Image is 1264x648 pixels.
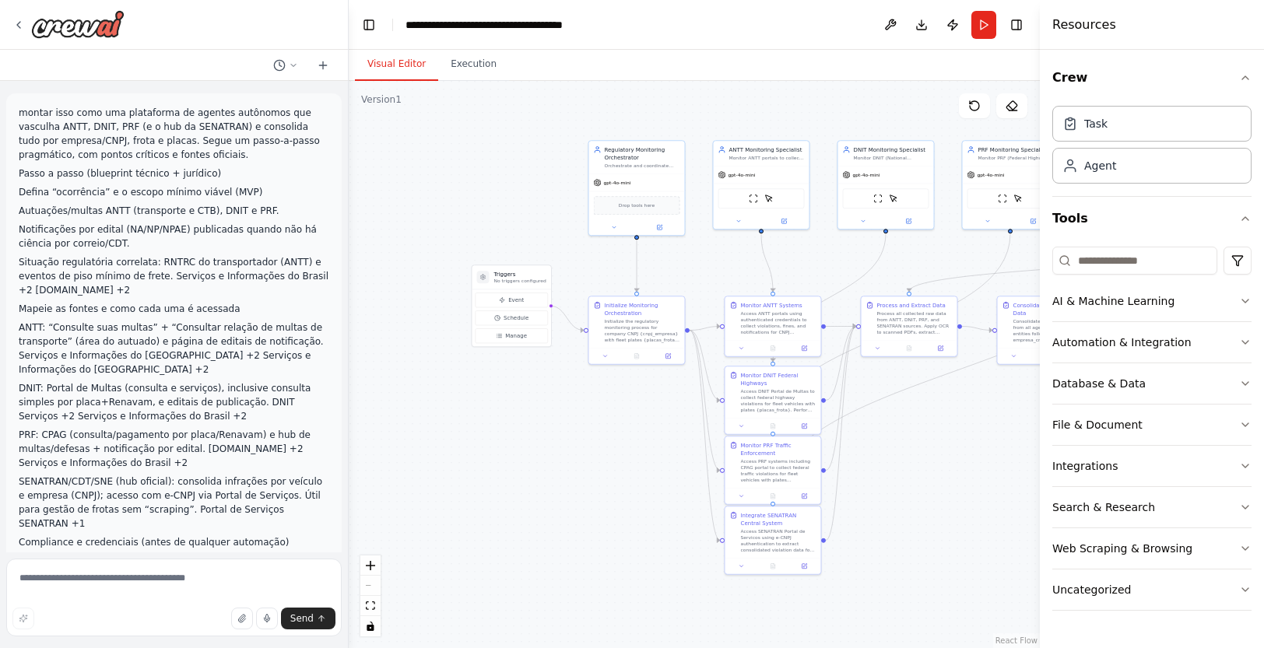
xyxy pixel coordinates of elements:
button: Manage [476,328,548,343]
g: Edge from 156bc292-b7b6-4f4b-9c46-d98fd4166b43 to 9fdb82e0-3175-4cf4-9187-17a2b0d5e235 [962,323,992,335]
div: Monitor DNIT Federal HighwaysAccess DNIT Portal de Multas to collect federal highway violations f... [725,366,822,435]
nav: breadcrumb [406,17,563,33]
g: Edge from d26b2cf3-63f7-42c7-b8d4-2fb4bafcdd9b to 042f1ae3-8a30-4c1e-8f7e-9f95b0ce642d [769,233,890,362]
div: Database & Data [1052,376,1146,391]
div: Access DNIT Portal de Multas to collect federal highway violations for fleet vehicles with plates... [741,388,816,413]
p: Situação regulatória correlata: RNTRC do transportador (ANTT) e eventos de piso mínimo de frete. ... [19,255,329,297]
button: No output available [757,562,789,571]
button: Crew [1052,56,1252,100]
div: Access SENATRAN Portal de Servicos using e-CNPJ authentication to extract consolidated violation ... [741,528,816,553]
button: No output available [620,352,653,361]
div: Monitor ANTT Systems [741,301,802,309]
button: No output available [757,492,789,501]
div: Integrate SENATRAN Central SystemAccess SENATRAN Portal de Servicos using e-CNPJ authentication t... [725,506,822,575]
span: Drop tools here [619,201,655,209]
button: Database & Data [1052,363,1252,404]
div: Monitor DNIT (National Department of Transport Infrastructure) portals to collect federal highway... [854,155,929,161]
button: Schedule [476,310,548,325]
button: Open in side panel [1011,216,1055,226]
div: Monitor PRF Traffic EnforcementAccess PRF systems including CPAG portal to collect federal traffi... [725,436,822,505]
p: ANTT: “Consulte suas multas” + “Consultar relação de multas de transporte” (área do autuado) e pá... [19,320,329,377]
g: Edge from triggers to 7f8688ff-0bfa-4579-9f9e-f77227d3a32f [550,302,584,334]
div: Monitor PRF (Federal Highway Police) systems including CPAG portal for fines consultation and pay... [978,155,1054,161]
div: Regulatory Monitoring OrchestratorOrchestrate and coordinate monitoring of multiple regulatory ag... [588,140,686,236]
div: DNIT Monitoring SpecialistMonitor DNIT (National Department of Transport Infrastructure) portals ... [837,140,935,229]
div: ANTT Monitoring Specialist [729,145,805,153]
div: TriggersNo triggers configuredEventScheduleManage [472,264,552,347]
p: montar isso como uma plataforma de agentes autônomos que vasculha ANTT, DNIT, PRF (e o hub da SEN... [19,106,329,162]
span: gpt-4o-mini [604,180,631,186]
button: Tools [1052,197,1252,240]
button: Open in side panel [637,222,682,232]
button: Open in side panel [655,352,681,361]
div: Task [1084,116,1108,131]
div: Consolidate and Normalize Data [1013,301,1089,317]
div: ANTT Monitoring SpecialistMonitor ANTT portals to collect fines, violations, and notifications fo... [713,140,810,229]
g: Edge from 2495a653-67d5-45e6-828c-e61559d2d6bf to a1584668-aff1-4377-be53-bf265a692285 [769,241,1139,502]
button: No output available [757,422,789,431]
button: Hide left sidebar [358,14,380,36]
button: Upload files [231,608,253,629]
span: gpt-4o-mini [978,172,1005,178]
button: Switch to previous chat [267,56,304,75]
div: File & Document [1052,417,1143,433]
div: Search & Research [1052,499,1155,515]
div: React Flow controls [360,555,381,636]
p: DNIT: Portal de Multas (consulta e serviços), inclusive consulta simples por placa+Renavam, e edi... [19,381,329,423]
button: Automation & Integration [1052,322,1252,363]
div: Access PRF systems including CPAG portal to collect federal traffic violations for fleet vehicles... [741,458,816,483]
p: Notificações por edital (NA/NP/NPAE) publicadas quando não há ciência por correio/CDT. [19,222,329,250]
button: Start a new chat [311,56,335,75]
a: React Flow attribution [995,636,1038,645]
button: No output available [757,344,789,353]
h4: Resources [1052,16,1116,34]
span: gpt-4o-mini [729,172,756,178]
img: Logo [31,10,125,38]
button: Send [281,608,335,629]
g: Edge from 7f8688ff-0bfa-4579-9f9e-f77227d3a32f to 619cdad6-545a-4fe1-a486-d41b130462cf [690,327,720,475]
p: PRF: CPAG (consulta/pagamento por placa/Renavam) e hub de multas/defesas + notificação por edital... [19,428,329,470]
div: Monitor ANTT portals to collect fines, violations, and notifications for CNPJ {cnpj_empresa}. Acc... [729,155,805,161]
span: Send [290,612,314,625]
div: Tools [1052,240,1252,623]
div: Web Scraping & Browsing [1052,541,1192,556]
button: Open in side panel [791,344,817,353]
button: Open in side panel [927,344,953,353]
p: Mapeie as fontes e como cada uma é acessada [19,302,329,316]
p: SENATRAN/CDT/SNE (hub oficial): consolida infrações por veículo e empresa (CNPJ); acesso com e-CN... [19,475,329,531]
img: ScrapeWebsiteTool [873,194,883,203]
span: Manage [505,332,527,340]
button: Open in side panel [791,492,817,501]
img: ScrapeElementFromWebsiteTool [764,194,774,203]
div: PRF Monitoring Specialist [978,145,1054,153]
g: Edge from 6b6da120-018b-4b8b-b71f-acaf753ef923 to 619cdad6-545a-4fe1-a486-d41b130462cf [769,233,1014,432]
g: Edge from cd7bbf31-5e9f-4c8d-992c-6497b856259b to 156bc292-b7b6-4f4b-9c46-d98fd4166b43 [905,241,1263,292]
button: fit view [360,596,381,616]
span: Event [508,296,524,304]
g: Edge from 042f1ae3-8a30-4c1e-8f7e-9f95b0ce642d to 156bc292-b7b6-4f4b-9c46-d98fd4166b43 [826,323,856,405]
button: Open in side panel [791,422,817,431]
div: Consolidate processed data from all agencies into unified entities following the schema: empresa_... [1013,318,1089,343]
button: Web Scraping & Browsing [1052,528,1252,569]
h3: Triggers [494,270,546,278]
g: Edge from 174e167d-9b58-468f-96ec-87eac05592de to 7f8688ff-0bfa-4579-9f9e-f77227d3a32f [633,240,641,292]
div: Monitor ANTT SystemsAccess ANTT portals using authenticated credentials to collect violations, fi... [725,296,822,357]
div: Integrate SENATRAN Central System [741,511,816,527]
div: Initialize the regulatory monitoring process for company CNPJ {cnpj_empresa} with fleet plates {p... [605,318,680,343]
g: Edge from 3c6a63af-b5b3-47d9-be36-0769862fdf65 to 1ba99bb9-31c9-4e7e-b22a-c73c044b3005 [757,233,777,292]
p: No triggers configured [494,278,546,284]
button: No output available [893,344,925,353]
div: AI & Machine Learning [1052,293,1174,309]
p: Passo a passo (blueprint técnico + jurídico) [19,166,329,180]
button: toggle interactivity [360,616,381,636]
img: ScrapeElementFromWebsiteTool [1013,194,1023,203]
div: Orchestrate and coordinate monitoring of multiple regulatory agencies (ANTT, DNIT, PRF, SENATRAN)... [605,163,680,169]
div: Version 1 [361,93,402,106]
div: Regulatory Monitoring Orchestrator [605,145,680,161]
button: zoom in [360,555,381,576]
div: Consolidate and Normalize DataConsolidate processed data from all agencies into unified entities ... [997,296,1094,365]
div: Integrations [1052,458,1118,474]
button: Open in side panel [762,216,806,226]
button: No output available [1029,352,1062,361]
div: Automation & Integration [1052,335,1192,350]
